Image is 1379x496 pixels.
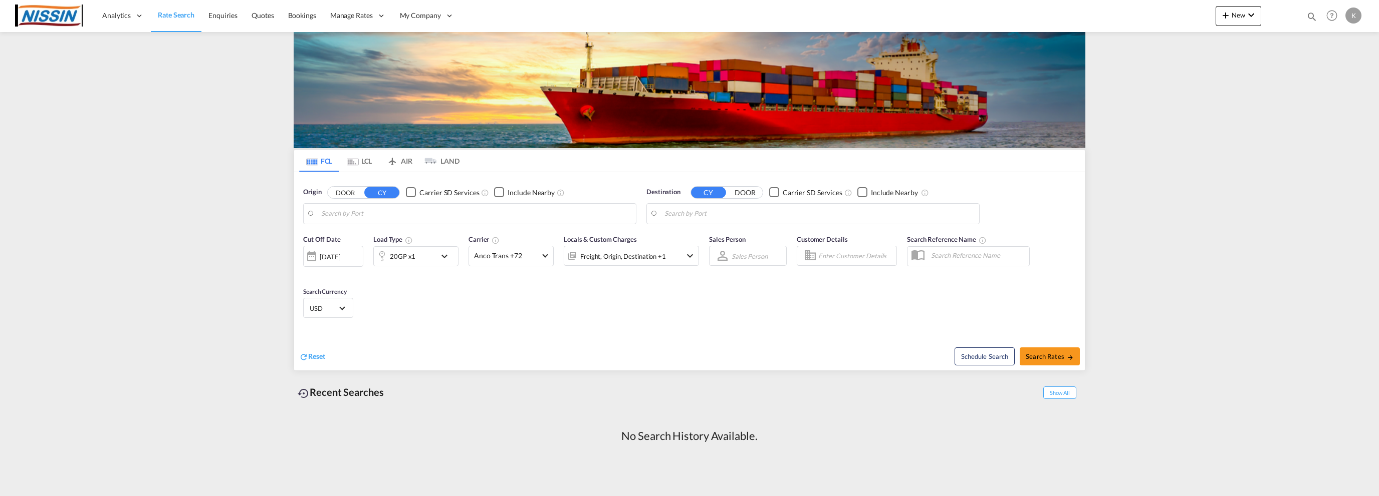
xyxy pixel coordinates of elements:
div: Include Nearby [508,188,555,198]
img: 5e2e61202c3911f0b492a5e57588b140.jpg [15,5,83,27]
md-icon: Unchecked: Ignores neighbouring ports when fetching rates.Checked : Includes neighbouring ports w... [557,189,565,197]
md-icon: icon-arrow-right [1067,354,1074,361]
span: Rate Search [158,11,194,19]
md-icon: icon-information-outline [405,236,413,244]
md-icon: icon-chevron-down [1245,9,1257,21]
span: Origin [303,187,321,197]
span: New [1220,11,1257,19]
span: Load Type [373,235,413,243]
span: Show All [1043,386,1076,399]
md-icon: icon-chevron-down [438,250,455,262]
span: Cut Off Date [303,235,341,243]
img: LCL+%26+FCL+BACKGROUND.png [294,32,1085,148]
div: Carrier SD Services [783,188,842,198]
md-icon: Unchecked: Ignores neighbouring ports when fetching rates.Checked : Includes neighbouring ports w... [921,189,929,197]
span: Locals & Custom Charges [564,235,637,243]
div: K [1345,8,1361,24]
span: Carrier [469,235,500,243]
md-tab-item: FCL [299,150,339,172]
div: No Search History Available. [621,428,757,444]
md-checkbox: Checkbox No Ink [406,187,479,198]
div: Carrier SD Services [419,188,479,198]
div: Recent Searches [294,381,388,403]
button: DOOR [728,187,763,198]
input: Search by Port [321,206,631,221]
md-icon: icon-plus 400-fg [1220,9,1232,21]
span: Analytics [102,11,131,21]
md-checkbox: Checkbox No Ink [857,187,918,198]
span: USD [310,304,338,313]
md-tab-item: LCL [339,150,379,172]
md-icon: Unchecked: Search for CY (Container Yard) services for all selected carriers.Checked : Search for... [844,189,852,197]
md-icon: Unchecked: Search for CY (Container Yard) services for all selected carriers.Checked : Search for... [481,189,489,197]
span: Bookings [288,11,316,20]
span: Manage Rates [330,11,373,21]
button: CY [691,187,726,198]
md-icon: icon-backup-restore [298,387,310,399]
md-icon: The selected Trucker/Carrierwill be displayed in the rate results If the rates are from another f... [492,236,500,244]
input: Search Reference Name [926,248,1029,263]
md-select: Select Currency: $ USDUnited States Dollar [309,301,348,315]
span: Customer Details [797,235,847,243]
div: Freight Origin Destination Factory Stuffing [580,249,666,263]
span: Search Rates [1026,352,1074,360]
md-icon: icon-refresh [299,352,308,361]
span: Destination [646,187,680,197]
span: Sales Person [709,235,746,243]
span: My Company [400,11,441,21]
span: Help [1323,7,1340,24]
input: Enter Customer Details [818,248,893,263]
md-select: Sales Person [731,249,769,263]
md-icon: Your search will be saved by the below given name [979,236,987,244]
button: DOOR [328,187,363,198]
div: Origin DOOR CY Checkbox No InkUnchecked: Search for CY (Container Yard) services for all selected... [294,172,1085,370]
md-pagination-wrapper: Use the left and right arrow keys to navigate between tabs [299,150,459,172]
md-icon: icon-magnify [1306,11,1317,22]
md-checkbox: Checkbox No Ink [769,187,842,198]
div: icon-refreshReset [299,351,325,362]
div: [DATE] [303,246,363,267]
md-checkbox: Checkbox No Ink [494,187,555,198]
div: icon-magnify [1306,11,1317,26]
button: CY [364,187,399,198]
span: Anco Trans +72 [474,251,539,261]
div: Include Nearby [871,188,918,198]
md-tab-item: LAND [419,150,459,172]
button: Note: By default Schedule search will only considerorigin ports, destination ports and cut off da... [955,347,1015,365]
md-icon: icon-airplane [386,155,398,163]
span: Reset [308,352,325,360]
md-tab-item: AIR [379,150,419,172]
div: Help [1323,7,1345,25]
button: icon-plus 400-fgNewicon-chevron-down [1216,6,1261,26]
button: Search Ratesicon-arrow-right [1020,347,1080,365]
div: 20GP x1icon-chevron-down [373,246,458,266]
div: Freight Origin Destination Factory Stuffingicon-chevron-down [564,246,699,266]
div: 20GP x1 [390,249,415,263]
span: Search Currency [303,288,347,295]
div: [DATE] [320,252,340,261]
input: Search by Port [664,206,974,221]
md-datepicker: Select [303,266,311,279]
span: Search Reference Name [907,235,987,243]
md-icon: icon-chevron-down [684,250,696,262]
span: Enquiries [208,11,238,20]
span: Quotes [252,11,274,20]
